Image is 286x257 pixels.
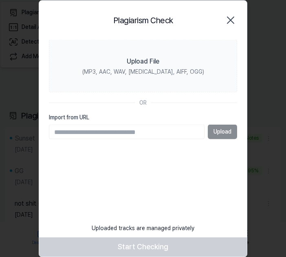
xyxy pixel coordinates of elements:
div: Upload File [127,56,159,66]
h2: Plagiarism Check [113,13,173,26]
div: OR [139,99,147,107]
div: (MP3, AAC, WAV, [MEDICAL_DATA], AIFF, OGG) [82,68,204,76]
div: Uploaded tracks are managed privately [87,219,199,237]
label: Import from URL [49,113,237,121]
